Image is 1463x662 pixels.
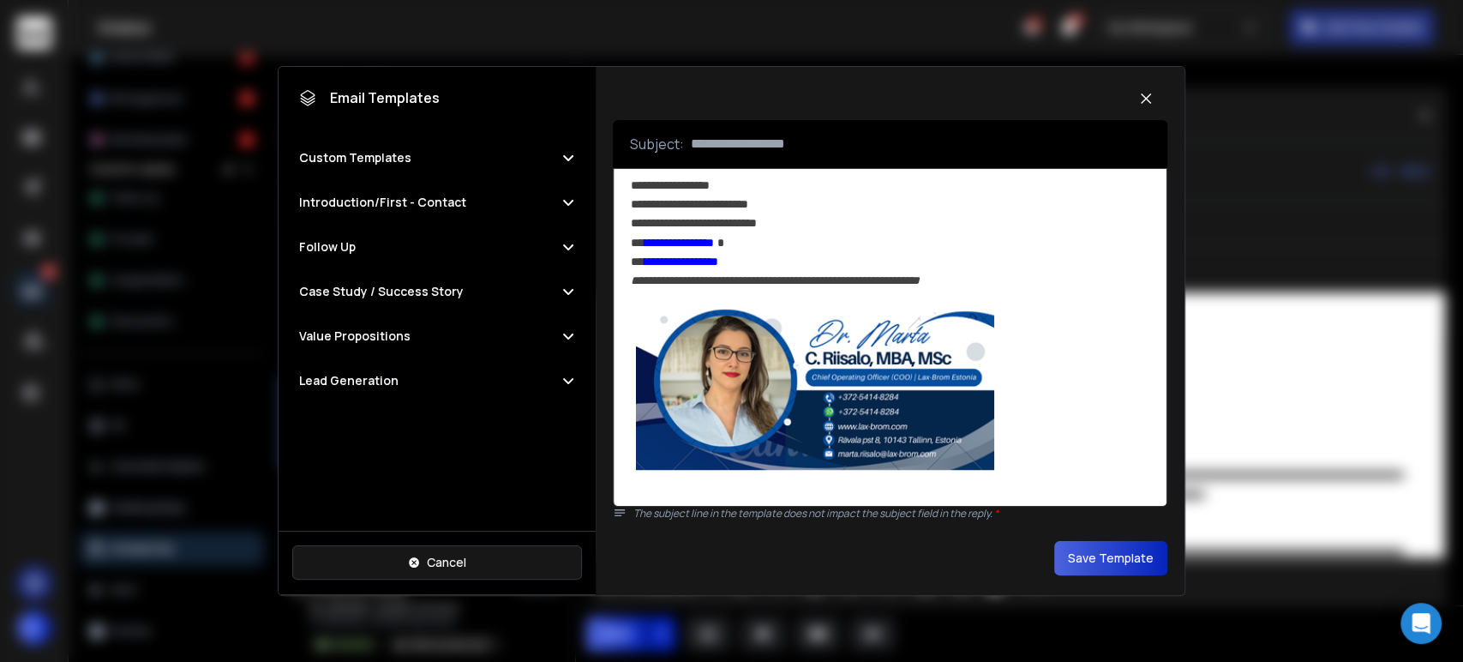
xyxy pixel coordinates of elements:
p: The subject line in the template does not impact the subject field in the [633,507,1167,521]
span: reply. [968,506,998,521]
button: Cancel [292,545,582,580]
p: Subject: [630,134,684,154]
button: Save Template [1054,541,1167,575]
div: Open Intercom Messenger [1400,603,1442,644]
